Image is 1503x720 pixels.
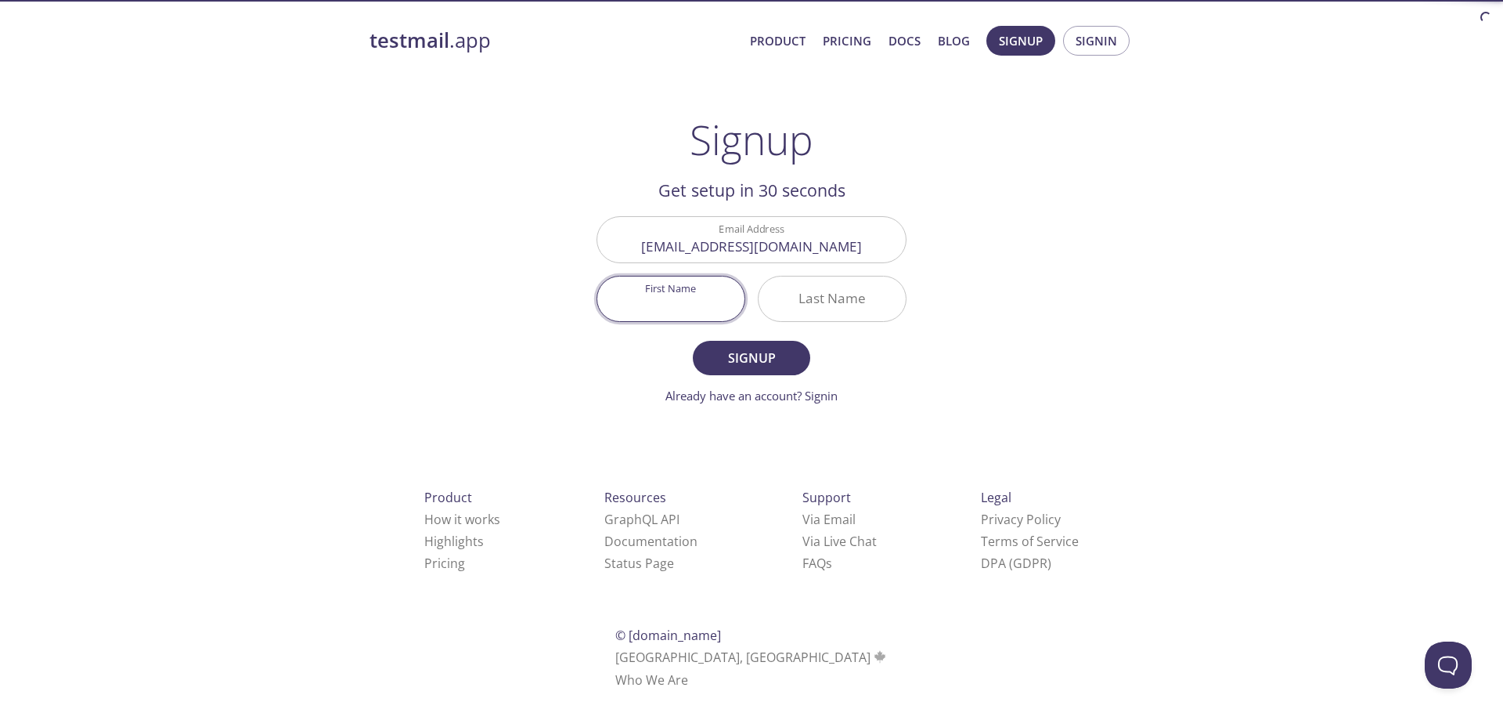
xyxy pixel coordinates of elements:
[615,671,688,689] a: Who We Are
[604,489,666,506] span: Resources
[1425,642,1472,689] iframe: Help Scout Beacon - Open
[604,511,679,528] a: GraphQL API
[665,388,838,403] a: Already have an account? Signin
[424,511,500,528] a: How it works
[604,555,674,572] a: Status Page
[938,31,970,51] a: Blog
[999,31,1043,51] span: Signup
[615,627,721,644] span: © [DOMAIN_NAME]
[802,489,851,506] span: Support
[710,347,793,369] span: Signup
[693,341,810,375] button: Signup
[750,31,806,51] a: Product
[1076,31,1117,51] span: Signin
[981,533,1079,550] a: Terms of Service
[981,511,1061,528] a: Privacy Policy
[802,555,832,572] a: FAQ
[1063,26,1130,56] button: Signin
[369,27,449,54] strong: testmail
[986,26,1055,56] button: Signup
[597,177,906,204] h2: Get setup in 30 seconds
[802,533,877,550] a: Via Live Chat
[981,489,1011,506] span: Legal
[424,489,472,506] span: Product
[823,31,871,51] a: Pricing
[424,555,465,572] a: Pricing
[981,555,1051,572] a: DPA (GDPR)
[424,533,484,550] a: Highlights
[604,533,697,550] a: Documentation
[888,31,921,51] a: Docs
[802,511,856,528] a: Via Email
[615,649,888,666] span: [GEOGRAPHIC_DATA], [GEOGRAPHIC_DATA]
[369,27,737,54] a: testmail.app
[690,116,813,163] h1: Signup
[826,555,832,572] span: s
